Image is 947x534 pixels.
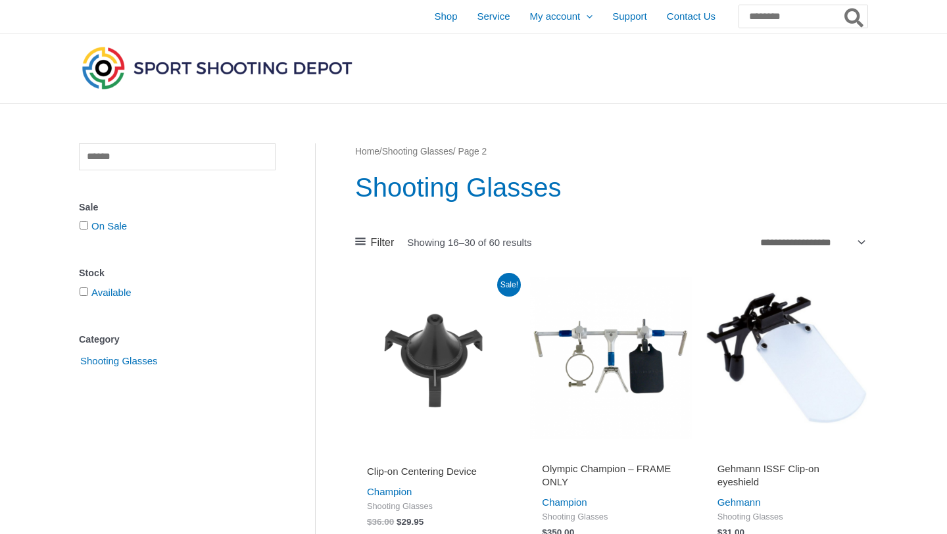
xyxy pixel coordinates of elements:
img: Olympic Champion [530,277,692,439]
h1: Shooting Glasses [355,169,867,206]
a: On Sale [91,220,127,231]
p: Showing 16–30 of 60 results [407,237,531,247]
span: Shooting Glasses [79,350,159,372]
a: Gehmann [717,497,761,508]
a: Champion [367,486,412,497]
a: Olympic Champion – FRAME ONLY [542,462,680,493]
h2: Olympic Champion – FRAME ONLY [542,462,680,488]
select: Shop order [755,232,867,252]
iframe: Customer reviews powered by Trustpilot [367,447,505,462]
img: ISSF Clip-on eyeshield [706,277,867,439]
bdi: 36.00 [367,517,394,527]
bdi: 29.95 [397,517,424,527]
a: Shooting Glasses [382,147,453,157]
iframe: Customer reviews powered by Trustpilot [542,447,680,462]
a: Gehmann ISSF Clip-on eyeshield [717,462,856,493]
a: Champion [542,497,587,508]
img: Clip-on Centering Device [355,277,517,439]
span: Filter [371,233,395,253]
button: Search [842,5,867,28]
img: Sport Shooting Depot [79,43,355,92]
input: Available [80,287,88,296]
span: Shooting Glasses [367,501,505,512]
div: Stock [79,264,276,283]
a: Clip-on Centering Device [367,465,505,483]
iframe: Customer reviews powered by Trustpilot [717,447,856,462]
div: Sale [79,198,276,217]
input: On Sale [80,221,88,230]
a: Filter [355,233,394,253]
span: Sale! [497,273,521,297]
a: Shooting Glasses [79,354,159,366]
h2: Clip-on Centering Device [367,465,505,478]
span: $ [367,517,372,527]
a: Home [355,147,379,157]
nav: Breadcrumb [355,143,867,160]
span: Shooting Glasses [717,512,856,523]
h2: Gehmann ISSF Clip-on eyeshield [717,462,856,488]
span: Shooting Glasses [542,512,680,523]
span: $ [397,517,402,527]
a: Available [91,287,132,298]
div: Category [79,330,276,349]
